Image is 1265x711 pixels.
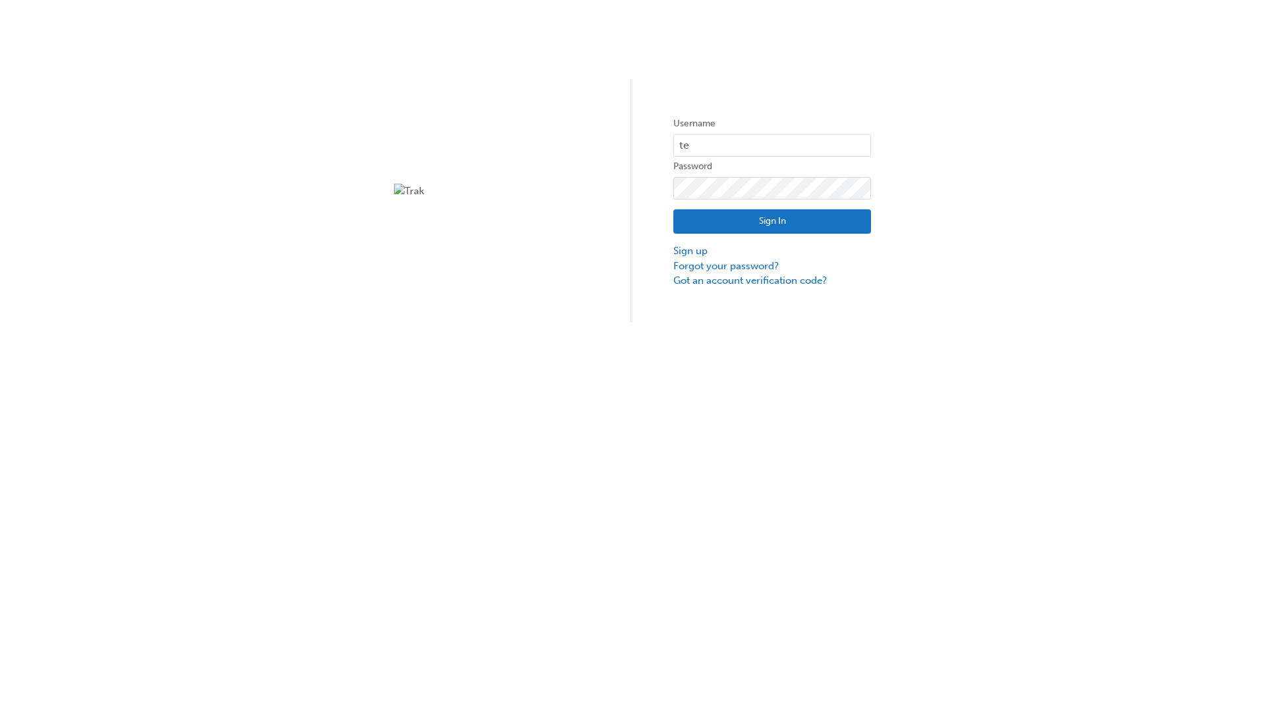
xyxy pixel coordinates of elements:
[673,116,871,132] label: Username
[673,134,871,157] input: Username
[673,273,871,288] a: Got an account verification code?
[673,209,871,234] button: Sign In
[673,159,871,174] label: Password
[673,259,871,274] a: Forgot your password?
[394,184,592,199] img: Trak
[673,244,871,259] a: Sign up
